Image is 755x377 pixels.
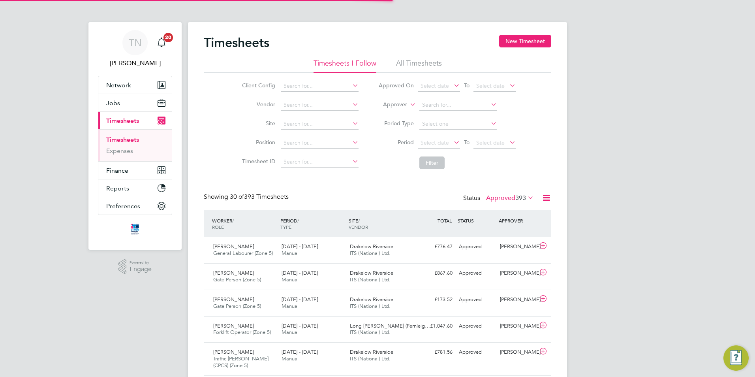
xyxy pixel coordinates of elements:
span: [PERSON_NAME] [213,296,254,303]
span: 30 of [230,193,244,201]
span: Gate Person (Zone 5) [213,303,261,309]
div: WORKER [210,213,278,234]
label: Approved On [378,82,414,89]
button: Preferences [98,197,172,215]
div: Status [463,193,535,204]
span: / [297,217,299,224]
span: [DATE] - [DATE] [282,243,318,250]
img: itsconstruction-logo-retina.png [130,223,141,236]
input: Search for... [281,100,359,111]
label: Period [378,139,414,146]
span: Timesheets [106,117,139,124]
button: Jobs [98,94,172,111]
span: [PERSON_NAME] [213,322,254,329]
span: General Labourer (Zone 5) [213,250,273,256]
span: / [232,217,234,224]
span: [DATE] - [DATE] [282,349,318,355]
span: TN [129,38,142,48]
span: Tom Newton [98,58,172,68]
div: Approved [456,320,497,333]
span: Manual [282,250,299,256]
a: Expenses [106,147,133,155]
span: [DATE] - [DATE] [282,270,318,276]
span: Select date [421,82,449,89]
div: PERIOD [278,213,347,234]
span: Select date [476,82,505,89]
input: Search for... [281,81,359,92]
a: TN[PERSON_NAME] [98,30,172,68]
div: Approved [456,346,497,359]
div: [PERSON_NAME] [497,346,538,359]
span: ITS (National) Ltd. [350,303,391,309]
a: Powered byEngage [118,259,152,274]
div: APPROVER [497,213,538,228]
span: Drakelow Riverside [350,243,393,250]
span: 393 [515,194,526,202]
span: To [462,137,472,147]
label: Approver [372,101,407,109]
label: Position [240,139,275,146]
label: Vendor [240,101,275,108]
div: Approved [456,267,497,280]
span: ITS (National) Ltd. [350,250,391,256]
span: Jobs [106,99,120,107]
span: Gate Person (Zone 5) [213,276,261,283]
span: Preferences [106,202,140,210]
span: [DATE] - [DATE] [282,296,318,303]
div: [PERSON_NAME] [497,267,538,280]
label: Approved [486,194,534,202]
div: £867.60 [415,267,456,280]
label: Timesheet ID [240,158,275,165]
div: Approved [456,293,497,306]
span: Forklift Operator (Zone 5) [213,329,271,336]
div: £781.56 [415,346,456,359]
span: Drakelow Riverside [350,296,393,303]
span: TYPE [280,224,291,230]
a: Go to home page [98,223,172,236]
input: Search for... [281,156,359,168]
div: £1,047.60 [415,320,456,333]
span: ITS (National) Ltd. [350,329,391,336]
div: [PERSON_NAME] [497,293,538,306]
span: ITS (National) Ltd. [350,276,391,283]
div: STATUS [456,213,497,228]
h2: Timesheets [204,35,269,51]
span: Drakelow Riverside [350,349,393,355]
span: Manual [282,329,299,336]
span: [DATE] - [DATE] [282,322,318,329]
input: Search for... [419,100,497,111]
span: ROLE [212,224,224,230]
button: Filter [419,156,445,169]
div: SITE [347,213,415,234]
span: [PERSON_NAME] [213,270,254,276]
button: Reports [98,179,172,197]
div: [PERSON_NAME] [497,320,538,333]
span: 20 [163,33,173,42]
span: Network [106,81,131,89]
span: Manual [282,303,299,309]
span: Powered by [130,259,152,266]
span: Manual [282,276,299,283]
div: Showing [204,193,290,201]
span: Manual [282,355,299,362]
span: VENDOR [349,224,368,230]
span: Drakelow Riverside [350,270,393,276]
li: Timesheets I Follow [314,58,376,73]
span: Engage [130,266,152,273]
span: Select date [476,139,505,146]
span: Long [PERSON_NAME] (Fernleig… [350,322,430,329]
span: [PERSON_NAME] [213,349,254,355]
span: 393 Timesheets [230,193,289,201]
div: [PERSON_NAME] [497,240,538,253]
span: To [462,80,472,90]
span: Reports [106,185,129,192]
span: Traffic [PERSON_NAME] (CPCS) (Zone 5) [213,355,269,369]
div: Timesheets [98,129,172,161]
input: Search for... [281,138,359,149]
button: Engage Resource Center [723,345,749,371]
div: £776.47 [415,240,456,253]
span: Finance [106,167,128,174]
input: Select one [419,119,497,130]
a: 20 [154,30,169,55]
li: All Timesheets [396,58,442,73]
